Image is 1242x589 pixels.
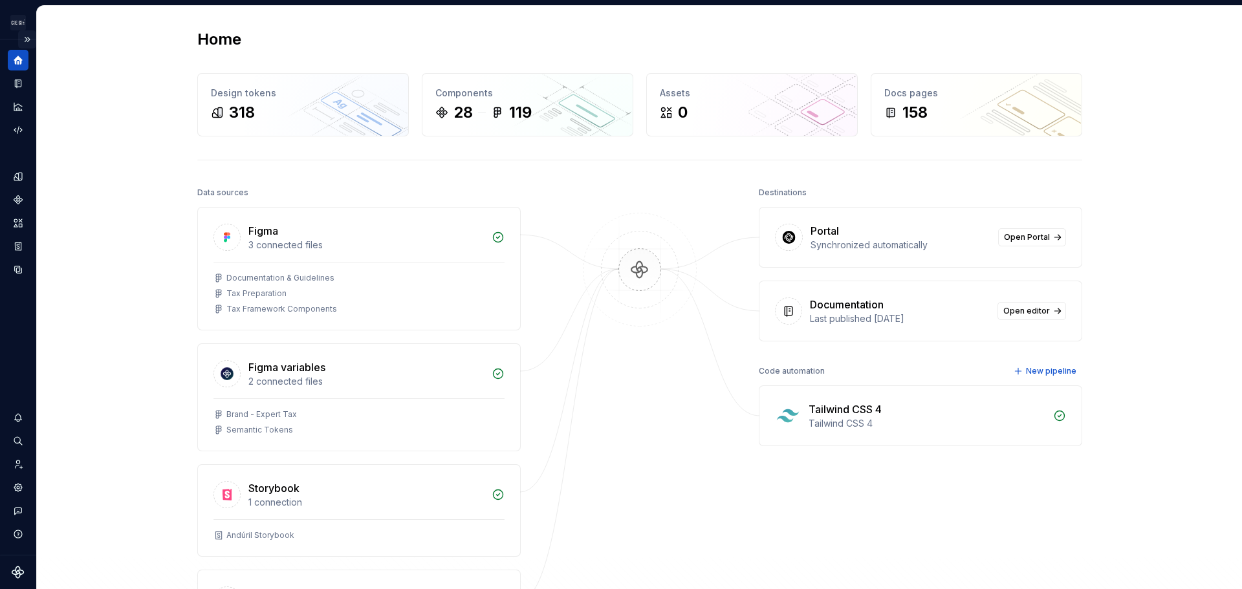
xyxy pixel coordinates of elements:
[8,189,28,210] a: Components
[810,297,884,312] div: Documentation
[8,407,28,428] button: Notifications
[8,166,28,187] a: Design tokens
[1004,232,1050,242] span: Open Portal
[759,362,825,380] div: Code automation
[226,304,337,314] div: Tax Framework Components
[809,402,882,417] div: Tailwind CSS 4
[211,87,395,100] div: Design tokens
[871,73,1082,136] a: Docs pages158
[810,312,990,325] div: Last published [DATE]
[10,15,26,30] img: 572984b3-56a8-419d-98bc-7b186c70b928.png
[8,500,28,521] button: Contact support
[8,259,28,280] a: Data sources
[8,477,28,498] a: Settings
[226,409,297,420] div: Brand - Expert Tax
[226,425,293,435] div: Semantic Tokens
[248,239,484,252] div: 3 connected files
[8,454,28,475] a: Invite team
[1010,362,1082,380] button: New pipeline
[997,302,1066,320] a: Open editor
[197,73,409,136] a: Design tokens318
[811,223,839,239] div: Portal
[453,102,473,123] div: 28
[8,120,28,140] a: Code automation
[226,273,334,283] div: Documentation & Guidelines
[646,73,858,136] a: Assets0
[197,29,241,50] h2: Home
[759,184,807,202] div: Destinations
[248,359,325,375] div: Figma variables
[422,73,633,136] a: Components28119
[435,87,620,100] div: Components
[229,102,255,123] div: 318
[811,239,990,252] div: Synchronized automatically
[226,288,287,299] div: Tax Preparation
[197,343,521,451] a: Figma variables2 connected filesBrand - Expert TaxSemantic Tokens
[902,102,928,123] div: 158
[248,375,484,388] div: 2 connected files
[18,30,36,48] button: Expand sidebar
[248,480,300,496] div: Storybook
[660,87,844,100] div: Assets
[8,213,28,233] a: Assets
[678,102,688,123] div: 0
[8,431,28,451] button: Search ⌘K
[248,223,278,239] div: Figma
[1026,366,1076,376] span: New pipeline
[809,417,1045,430] div: Tailwind CSS 4
[509,102,532,123] div: 119
[197,464,521,557] a: Storybook1 connectionAndúril Storybook
[884,87,1069,100] div: Docs pages
[12,566,25,579] svg: Supernova Logo
[8,236,28,257] a: Storybook stories
[226,530,294,541] div: Andúril Storybook
[8,50,28,70] a: Home
[197,184,248,202] div: Data sources
[248,496,484,509] div: 1 connection
[1003,306,1050,316] span: Open editor
[197,207,521,330] a: Figma3 connected filesDocumentation & GuidelinesTax PreparationTax Framework Components
[8,73,28,94] a: Documentation
[8,96,28,117] a: Analytics
[998,228,1066,246] a: Open Portal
